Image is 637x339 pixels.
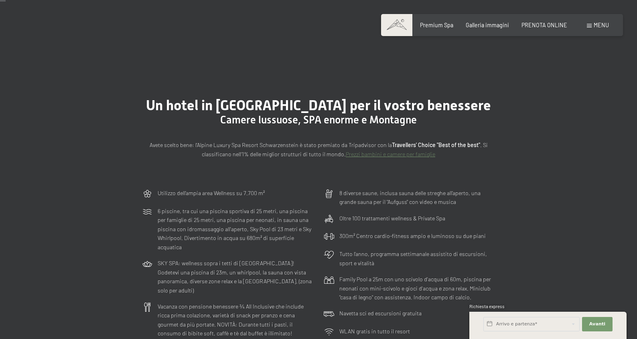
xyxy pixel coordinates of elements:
a: PRENOTA ONLINE [521,22,567,28]
button: Avanti [582,317,613,331]
p: 6 piscine, tra cui una piscina sportiva di 25 metri, una piscina per famiglie di 25 metri, una pi... [158,207,313,252]
span: Un hotel in [GEOGRAPHIC_DATA] per il vostro benessere [146,97,491,113]
p: Family Pool a 25m con uno scivolo d'acqua di 60m, piscina per neonati con mini-scivolo e gioci d'... [339,275,495,302]
p: 300m² Centro cardio-fitness ampio e luminoso su due piani [339,232,486,241]
span: Camere lussuose, SPA enorme e Montagne [220,114,417,126]
p: Vacanza con pensione benessere ¾ All Inclusive che include ricca prima colazione, varietà di snac... [158,302,313,338]
a: Prezzi bambini e camere per famiglie [346,151,435,157]
p: SKY SPA: wellness sopra i tetti di [GEOGRAPHIC_DATA]! Godetevi una piscina di 23m, un whirlpool, ... [158,259,313,295]
a: Galleria immagini [466,22,509,28]
span: Richiesta express [469,304,505,309]
p: Navetta sci ed escursioni gratuita [339,309,422,318]
span: Avanti [589,321,605,327]
p: Utilizzo dell‘ampia area Wellness su 7.700 m² [158,189,265,198]
p: WLAN gratis in tutto il resort [339,327,410,336]
p: Oltre 100 trattamenti wellness & Private Spa [339,214,445,223]
p: Avete scelto bene: l’Alpine Luxury Spa Resort Schwarzenstein è stato premiato da Tripadvisor con ... [142,141,495,159]
p: Tutto l’anno, programma settimanale assistito di escursioni, sport e vitalità [339,250,495,268]
strong: Travellers' Choice "Best of the best" [392,141,480,148]
a: Premium Spa [420,22,453,28]
span: Menu [594,22,609,28]
p: 8 diverse saune, inclusa sauna delle streghe all’aperto, una grande sauna per il "Aufguss" con vi... [339,189,495,207]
